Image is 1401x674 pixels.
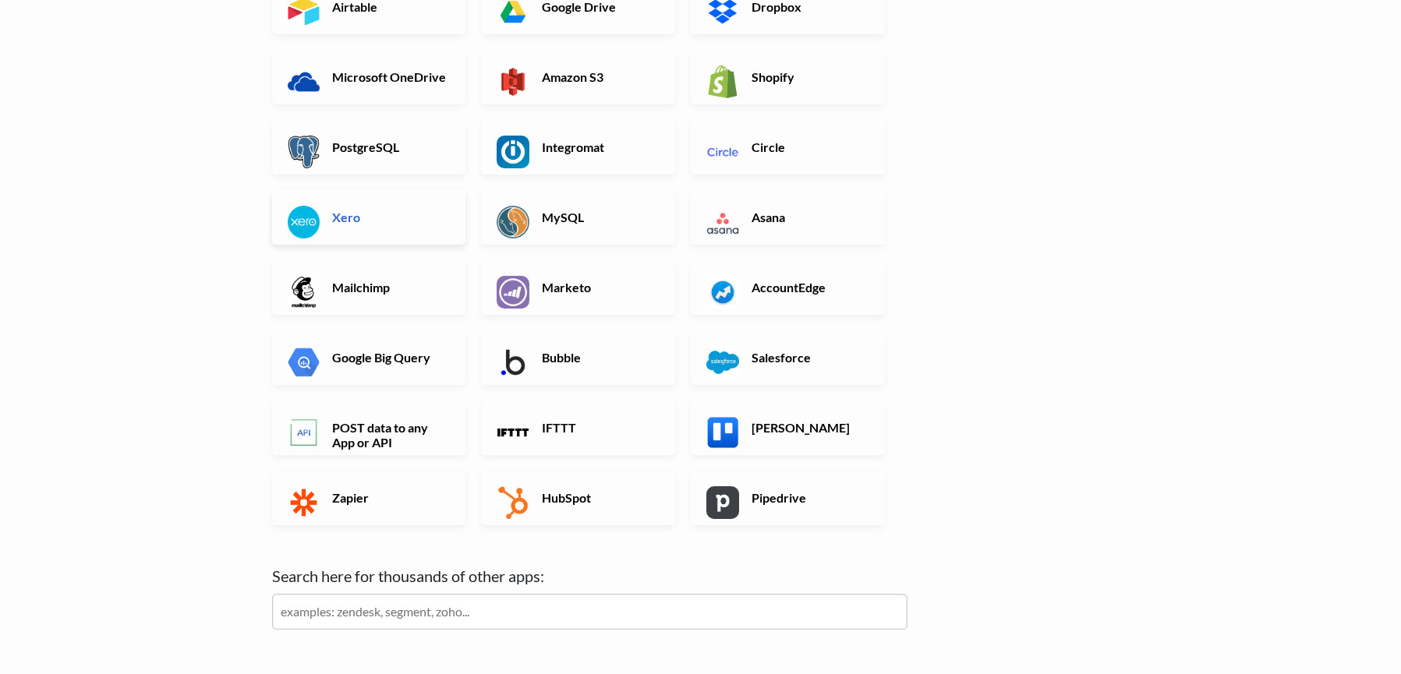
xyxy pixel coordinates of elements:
[706,276,739,309] img: AccountEdge App & API
[288,416,320,449] img: POST data to any App or API App & API
[481,401,675,455] a: IFTTT
[288,65,320,98] img: Microsoft OneDrive App & API
[481,190,675,245] a: MySQL
[497,136,529,168] img: Integromat App & API
[497,206,529,238] img: MySQL App & API
[328,280,451,295] h6: Mailchimp
[1323,596,1382,655] iframe: Drift Widget Chat Controller
[328,210,451,224] h6: Xero
[272,190,466,245] a: Xero
[272,330,466,385] a: Google Big Query
[272,260,466,315] a: Mailchimp
[538,69,660,84] h6: Amazon S3
[497,346,529,379] img: Bubble App & API
[497,65,529,98] img: Amazon S3 App & API
[328,139,451,154] h6: PostgreSQL
[706,136,739,168] img: Circle App & API
[481,50,675,104] a: Amazon S3
[272,594,907,630] input: examples: zendesk, segment, zoho...
[748,69,870,84] h6: Shopify
[481,260,675,315] a: Marketo
[538,490,660,505] h6: HubSpot
[748,210,870,224] h6: Asana
[497,486,529,519] img: HubSpot App & API
[706,206,739,238] img: Asana App & API
[288,276,320,309] img: Mailchimp App & API
[272,564,907,588] label: Search here for thousands of other apps:
[748,420,870,435] h6: [PERSON_NAME]
[272,401,466,455] a: POST data to any App or API
[272,50,466,104] a: Microsoft OneDrive
[328,490,451,505] h6: Zapier
[272,120,466,175] a: PostgreSQL
[497,416,529,449] img: IFTTT App & API
[481,330,675,385] a: Bubble
[481,471,675,525] a: HubSpot
[691,401,885,455] a: [PERSON_NAME]
[272,471,466,525] a: Zapier
[706,416,739,449] img: Trello App & API
[538,139,660,154] h6: Integromat
[706,486,739,519] img: Pipedrive App & API
[538,350,660,365] h6: Bubble
[481,120,675,175] a: Integromat
[288,206,320,238] img: Xero App & API
[328,420,451,450] h6: POST data to any App or API
[748,490,870,505] h6: Pipedrive
[288,346,320,379] img: Google Big Query App & API
[706,65,739,98] img: Shopify App & API
[691,260,885,315] a: AccountEdge
[691,120,885,175] a: Circle
[538,280,660,295] h6: Marketo
[328,350,451,365] h6: Google Big Query
[288,486,320,519] img: Zapier App & API
[538,420,660,435] h6: IFTTT
[497,276,529,309] img: Marketo App & API
[538,210,660,224] h6: MySQL
[691,330,885,385] a: Salesforce
[288,136,320,168] img: PostgreSQL App & API
[706,346,739,379] img: Salesforce App & API
[691,190,885,245] a: Asana
[748,280,870,295] h6: AccountEdge
[691,50,885,104] a: Shopify
[691,471,885,525] a: Pipedrive
[328,69,451,84] h6: Microsoft OneDrive
[748,350,870,365] h6: Salesforce
[748,139,870,154] h6: Circle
